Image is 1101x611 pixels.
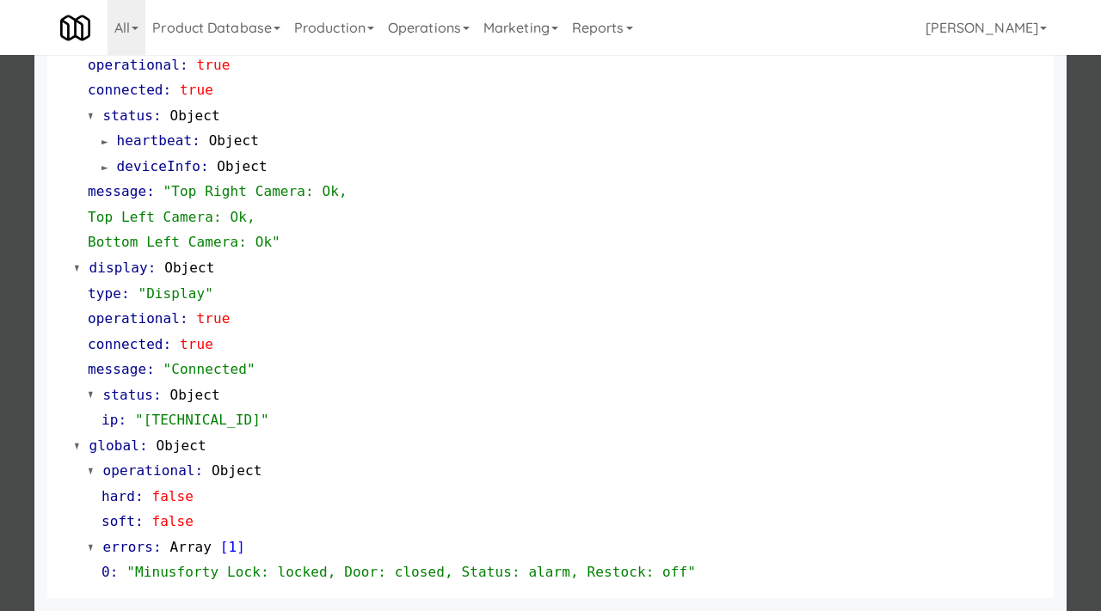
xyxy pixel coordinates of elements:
[146,183,155,199] span: :
[89,260,148,276] span: display
[88,336,163,352] span: connected
[117,158,200,174] span: deviceInfo
[103,462,195,479] span: operational
[164,260,214,276] span: Object
[89,437,139,454] span: global
[163,82,172,98] span: :
[169,539,212,555] span: Array
[103,539,153,555] span: errors
[212,462,261,479] span: Object
[88,183,348,250] span: "Top Right Camera: Ok, Top Left Camera: Ok, Bottom Left Camera: Ok"
[229,539,237,555] span: 1
[180,310,188,327] span: :
[88,361,146,377] span: message
[118,412,126,428] span: :
[169,387,219,403] span: Object
[117,132,193,149] span: heartbeat
[103,387,153,403] span: status
[180,336,213,352] span: true
[180,57,188,73] span: :
[146,361,155,377] span: :
[197,310,231,327] span: true
[139,437,148,454] span: :
[88,57,180,73] span: operational
[156,437,206,454] span: Object
[101,488,135,504] span: hard
[217,158,267,174] span: Object
[153,539,162,555] span: :
[88,183,146,199] span: message
[148,260,157,276] span: :
[101,412,118,428] span: ip
[88,82,163,98] span: connected
[101,564,110,580] span: 0
[135,513,144,529] span: :
[200,158,209,174] span: :
[209,132,259,149] span: Object
[121,285,130,302] span: :
[169,107,219,124] span: Object
[192,132,200,149] span: :
[153,107,162,124] span: :
[135,488,144,504] span: :
[135,412,269,428] span: "[TECHNICAL_ID]"
[153,387,162,403] span: :
[163,361,255,377] span: "Connected"
[110,564,119,580] span: :
[180,82,213,98] span: true
[60,13,90,43] img: Micromart
[197,57,231,73] span: true
[88,285,121,302] span: type
[163,336,172,352] span: :
[237,539,245,555] span: ]
[101,513,135,529] span: soft
[195,462,204,479] span: :
[220,539,229,555] span: [
[151,513,194,529] span: false
[88,310,180,327] span: operational
[126,564,696,580] span: "Minusforty Lock: locked, Door: closed, Status: alarm, Restock: off"
[138,285,213,302] span: "Display"
[151,488,194,504] span: false
[103,107,153,124] span: status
